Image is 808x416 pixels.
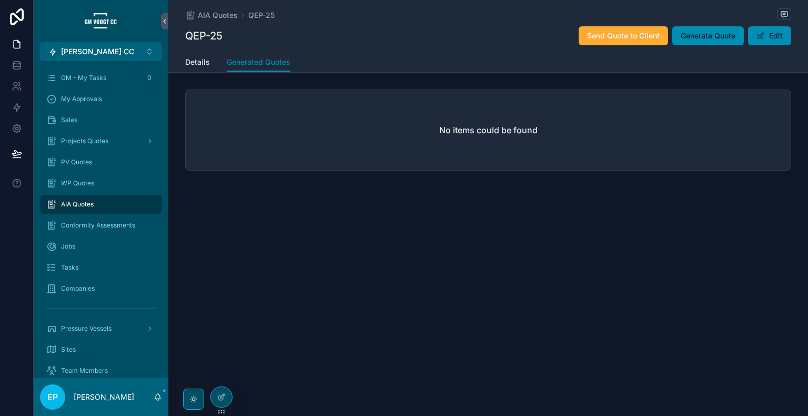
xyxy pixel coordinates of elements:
h2: No items could be found [439,124,538,136]
span: Tasks [61,263,78,272]
div: scrollable content [34,61,168,378]
button: Select Button [40,42,162,61]
span: EP [47,391,58,403]
span: Conformity Assessments [61,221,135,230]
a: PV Quotes [40,153,162,172]
span: Projects Quotes [61,137,108,145]
a: Projects Quotes [40,132,162,151]
a: AIA Quotes [40,195,162,214]
span: Sites [61,345,76,354]
a: Sales [40,111,162,130]
span: Sales [61,116,77,124]
span: Generate Quote [681,31,735,41]
img: App logo [84,13,118,29]
a: Sites [40,340,162,359]
span: Details [185,57,210,67]
a: Details [185,53,210,74]
span: WP Quotes [61,179,94,187]
button: Send Quote to Client [579,26,668,45]
span: AIA Quotes [61,200,94,209]
span: PV Quotes [61,158,92,166]
div: 0 [143,72,156,84]
a: Companies [40,279,162,298]
a: QEP-25 [248,10,275,21]
button: Generate Quote [672,26,744,45]
span: Generated Quotes [227,57,290,67]
a: Pressure Vessels [40,319,162,338]
span: AIA Quotes [198,10,238,21]
a: Tasks [40,258,162,277]
a: Conformity Assessments [40,216,162,235]
span: Team Members [61,367,108,375]
a: WP Quotes [40,174,162,193]
p: [PERSON_NAME] [74,392,134,402]
span: My Approvals [61,95,102,103]
a: AIA Quotes [185,10,238,21]
span: Send Quote to Client [587,31,660,41]
a: My Approvals [40,90,162,108]
button: Edit [748,26,791,45]
a: GM - My Tasks0 [40,68,162,87]
span: Jobs [61,242,75,251]
span: Pressure Vessels [61,324,112,333]
span: [PERSON_NAME] CC [61,46,134,57]
h1: QEP-25 [185,28,223,43]
span: Companies [61,284,95,293]
span: GM - My Tasks [61,74,106,82]
a: Generated Quotes [227,53,290,73]
a: Jobs [40,237,162,256]
a: Team Members [40,361,162,380]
